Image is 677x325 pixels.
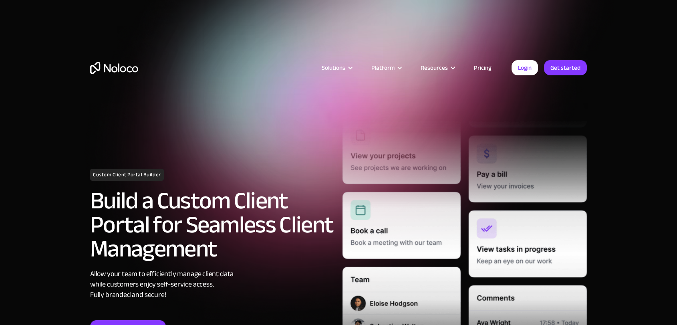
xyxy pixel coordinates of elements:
div: Resources [411,63,464,73]
h1: Custom Client Portal Builder [90,169,164,181]
div: Resources [421,63,448,73]
div: Platform [371,63,395,73]
a: home [90,62,138,74]
a: Login [512,60,538,75]
div: Platform [361,63,411,73]
a: Get started [544,60,587,75]
div: Solutions [322,63,345,73]
div: Solutions [312,63,361,73]
div: Allow your team to efficiently manage client data while customers enjoy self-service access. Full... [90,269,334,300]
a: Pricing [464,63,502,73]
h2: Build a Custom Client Portal for Seamless Client Management [90,189,334,261]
